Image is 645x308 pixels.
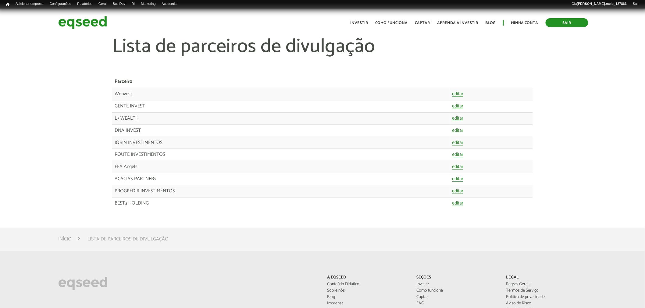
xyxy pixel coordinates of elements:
[112,185,450,197] td: PROGREDIR INVESTIMENTOS
[452,116,463,121] a: editar
[112,88,450,100] td: Wenvest
[452,104,463,109] a: editar
[506,289,587,293] a: Termos de Serviço
[417,289,497,293] a: Como funciona
[112,100,450,113] td: GENTE INVEST
[486,21,496,25] a: Blog
[112,173,450,185] td: ACÁCIAS PARTNERS
[417,295,497,299] a: Captar
[452,128,463,133] a: editar
[112,137,450,149] td: JOBIN INVESTIMENTOS
[128,2,138,6] a: RI
[159,2,180,6] a: Academia
[112,161,450,173] td: FEA Angels
[452,164,463,170] a: editar
[452,177,463,182] a: editar
[74,2,95,6] a: Relatórios
[417,301,497,306] a: FAQ
[3,2,12,7] a: Início
[452,152,463,157] a: editar
[6,2,9,6] span: Início
[327,301,408,306] a: Imprensa
[112,36,533,76] h1: Lista de parceiros de divulgação
[630,2,642,6] a: Sair
[506,301,587,306] a: Aviso de Risco
[417,282,497,286] a: Investir
[58,237,72,242] a: Início
[112,112,450,124] td: L7 WEALTH
[376,21,408,25] a: Como funciona
[327,289,408,293] a: Sobre nós
[351,21,368,25] a: Investir
[511,21,538,25] a: Minha conta
[546,18,588,27] a: Sair
[112,197,450,209] td: BEST3 HOLDING
[417,275,497,280] p: Seções
[452,201,463,206] a: editar
[506,282,587,286] a: Regras Gerais
[138,2,159,6] a: Marketing
[415,21,430,25] a: Captar
[437,21,478,25] a: Aprenda a investir
[452,189,463,194] a: editar
[452,140,463,145] a: editar
[58,275,108,292] img: EqSeed Logo
[327,295,408,299] a: Blog
[506,295,587,299] a: Política de privacidade
[110,2,129,6] a: Bus Dev
[506,275,587,280] p: Legal
[95,2,110,6] a: Geral
[327,275,408,280] p: A EqSeed
[47,2,74,6] a: Configurações
[112,76,450,88] th: Parceiro
[58,15,107,31] img: EqSeed
[577,2,627,5] strong: [PERSON_NAME].melo_127863
[452,92,463,97] a: editar
[327,282,408,286] a: Conteúdo Didático
[112,149,450,161] td: ROUTE INVESTIMENTOS
[12,2,47,6] a: Adicionar empresa
[87,235,169,243] li: Lista de parceiros de divulgação
[112,124,450,137] td: DNA INVEST
[569,2,630,6] a: Olá[PERSON_NAME].melo_127863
